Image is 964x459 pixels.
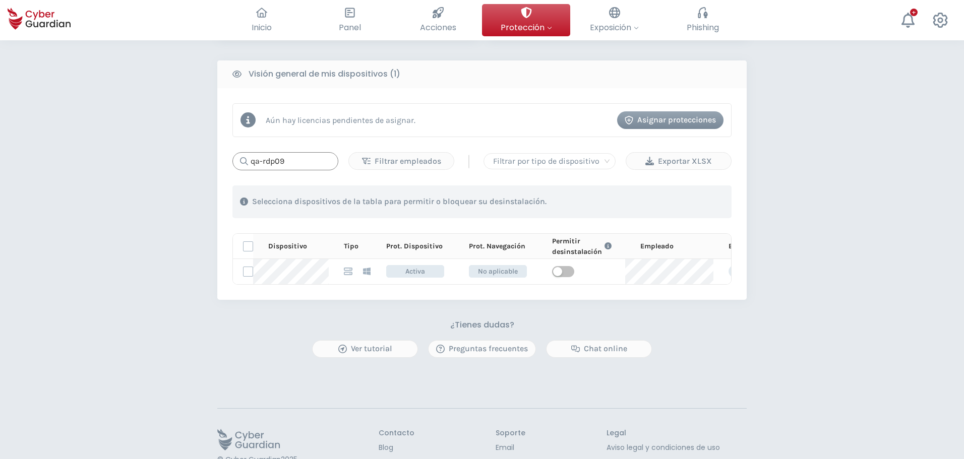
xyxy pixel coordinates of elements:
[249,68,400,80] b: Visión general de mis dispositivos (1)
[634,155,724,167] div: Exportar XLSX
[554,343,644,355] div: Chat online
[420,21,456,34] span: Acciones
[306,4,394,36] button: Panel
[570,4,658,36] button: Exposición
[386,265,444,278] span: Activa
[617,111,724,129] button: Asignar protecciones
[590,21,639,34] span: Exposición
[428,340,536,358] button: Preguntas frecuentes
[469,265,527,278] span: No aplicable
[625,114,716,126] div: Asignar protecciones
[348,152,454,170] button: Filtrar empleados
[344,241,371,251] div: Tipo
[268,241,329,251] div: Dispositivo
[687,21,719,34] span: Phishing
[450,320,514,330] h3: ¿Tienes dudas?
[602,236,614,257] button: Link to FAQ information
[910,9,918,16] div: +
[607,442,747,453] a: Aviso legal y condiciones de uso
[356,155,446,167] div: Filtrar empleados
[379,442,414,453] a: Blog
[546,340,652,358] button: Chat online
[339,21,361,34] span: Panel
[320,343,410,355] div: Ver tutorial
[626,152,732,170] button: Exportar XLSX
[436,343,528,355] div: Preguntas frecuentes
[469,241,536,251] div: Prot. Navegación
[496,429,525,438] h3: Soporte
[312,340,418,358] button: Ver tutorial
[252,21,272,34] span: Inicio
[467,154,471,169] span: |
[379,429,414,438] h3: Contacto
[217,4,306,36] button: Inicio
[386,241,454,251] div: Prot. Dispositivo
[496,442,525,453] a: Email
[607,429,747,438] h3: Legal
[552,236,625,257] div: Permitir desinstalación
[729,241,786,251] div: Etiquetas
[501,21,552,34] span: Protección
[232,152,338,170] input: Buscar...
[252,196,547,207] p: Selecciona dispositivos de la tabla para permitir o bloquear su desinstalación.
[266,115,415,125] p: Aún hay licencias pendientes de asignar.
[658,4,747,36] button: Phishing
[482,4,570,36] button: Protección
[640,241,713,251] div: Empleado
[394,4,482,36] button: Acciones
